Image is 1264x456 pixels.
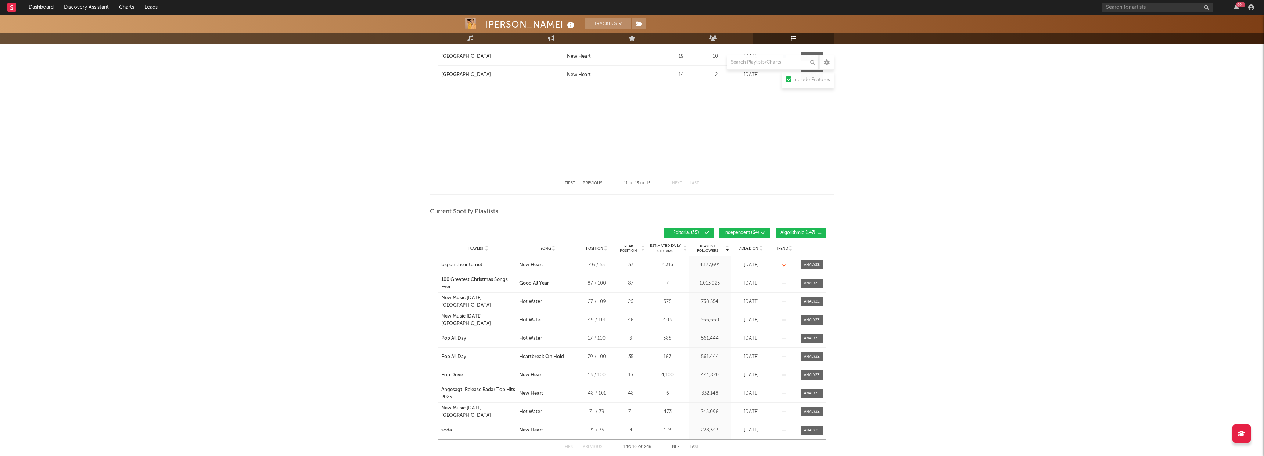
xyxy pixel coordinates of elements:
[690,298,729,305] div: 738,554
[617,353,644,361] div: 35
[580,316,613,324] div: 49 / 101
[793,76,830,84] div: Include Features
[519,316,542,324] div: Hot Water
[441,53,563,60] a: [GEOGRAPHIC_DATA]
[580,353,613,361] div: 79 / 100
[565,181,575,185] button: First
[580,261,613,269] div: 46 / 55
[580,390,613,397] div: 48 / 101
[690,335,729,342] div: 561,444
[586,246,603,251] span: Position
[648,353,687,361] div: 187
[733,335,769,342] div: [DATE]
[441,53,491,60] div: [GEOGRAPHIC_DATA]
[690,244,725,253] span: Playlist Followers
[567,71,661,79] a: New Heart
[701,53,729,60] div: 10
[1234,4,1239,10] button: 99+
[733,280,769,287] div: [DATE]
[776,246,788,251] span: Trend
[617,443,657,452] div: 1 10 246
[617,335,644,342] div: 3
[580,298,613,305] div: 27 / 109
[441,71,491,79] div: [GEOGRAPHIC_DATA]
[733,427,769,434] div: [DATE]
[617,408,644,416] div: 71
[468,246,484,251] span: Playlist
[690,353,729,361] div: 561,444
[733,261,769,269] div: [DATE]
[580,408,613,416] div: 71 / 79
[441,294,516,309] a: New Music [DATE] [GEOGRAPHIC_DATA]
[690,261,729,269] div: 4,177,691
[626,445,631,449] span: to
[648,280,687,287] div: 7
[1236,2,1245,7] div: 99 +
[430,207,498,216] span: Current Spotify Playlists
[648,390,687,397] div: 6
[441,335,516,342] a: Pop All Day
[567,71,591,79] div: New Heart
[441,405,516,419] div: New Music [DATE] [GEOGRAPHIC_DATA]
[690,181,699,185] button: Last
[733,372,769,379] div: [DATE]
[617,390,644,397] div: 48
[441,372,516,379] a: Pop Drive
[583,445,602,449] button: Previous
[733,316,769,324] div: [DATE]
[690,372,729,379] div: 441,820
[519,390,543,397] div: New Heart
[567,53,661,60] a: New Heart
[664,228,714,238] button: Editorial(35)
[617,244,640,253] span: Peak Position
[580,372,613,379] div: 13 / 100
[690,316,729,324] div: 566,660
[441,313,516,327] a: New Music [DATE] [GEOGRAPHIC_DATA]
[1102,3,1213,12] input: Search for artists
[519,335,542,342] div: Hot Water
[617,261,644,269] div: 37
[617,298,644,305] div: 26
[739,246,758,251] span: Added On
[580,427,613,434] div: 21 / 75
[724,231,759,235] span: Independent ( 64 )
[640,182,645,185] span: of
[617,179,657,188] div: 11 15 15
[638,445,643,449] span: of
[648,335,687,342] div: 388
[733,53,769,60] div: [DATE]
[727,55,819,70] input: Search Playlists/Charts
[441,71,563,79] a: [GEOGRAPHIC_DATA]
[441,427,516,434] a: soda
[441,276,516,290] a: 100 Greatest Christmas Songs Ever
[648,316,687,324] div: 403
[519,427,543,434] div: New Heart
[519,372,543,379] div: New Heart
[648,408,687,416] div: 473
[441,335,466,342] div: Pop All Day
[719,228,770,238] button: Independent(64)
[441,386,516,401] a: Angesagt! Release Radar Top Hits 2025
[648,372,687,379] div: 4,100
[441,353,516,361] a: Pop All Day
[672,181,682,185] button: Next
[690,280,729,287] div: 1,013,923
[541,246,551,251] span: Song
[690,445,699,449] button: Last
[519,280,549,287] div: Good All Year
[580,335,613,342] div: 17 / 100
[485,18,576,30] div: [PERSON_NAME]
[617,280,644,287] div: 87
[441,427,452,434] div: soda
[567,53,591,60] div: New Heart
[733,71,769,79] div: [DATE]
[669,231,703,235] span: Editorial ( 35 )
[648,261,687,269] div: 4,313
[780,231,815,235] span: Algorithmic ( 147 )
[672,445,682,449] button: Next
[629,182,633,185] span: to
[733,390,769,397] div: [DATE]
